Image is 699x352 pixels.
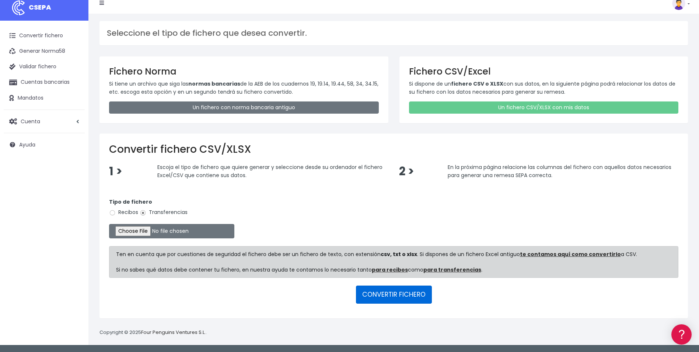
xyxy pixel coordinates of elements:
a: POWERED BY ENCHANT [101,213,142,220]
a: General [7,158,140,170]
span: 2 > [399,163,414,179]
label: Transferencias [140,208,188,216]
button: Contáctanos [7,197,140,210]
span: CSEPA [29,3,51,12]
strong: csv, txt o xlsx [381,251,417,258]
a: Información general [7,63,140,74]
a: Convertir fichero [4,28,85,44]
label: Recibos [109,208,138,216]
strong: fichero CSV o XLSX [451,80,503,87]
a: Generar Norma58 [4,44,85,59]
strong: normas bancarias [188,80,240,87]
div: Ten en cuenta que por cuestiones de seguridad el fichero debe ser un fichero de texto, con extens... [109,246,678,278]
h3: Fichero Norma [109,66,379,77]
a: Formatos [7,93,140,105]
a: Perfiles de empresas [7,128,140,139]
a: API [7,189,140,200]
div: Información general [7,51,140,58]
strong: Tipo de fichero [109,198,152,206]
button: CONVERTIR FICHERO [356,286,432,303]
span: En la próxima página relacione las columnas del fichero con aquellos datos necesarios para genera... [448,163,671,179]
a: Mandatos [4,90,85,106]
h2: Convertir fichero CSV/XLSX [109,143,678,156]
a: Un fichero con norma bancaria antiguo [109,101,379,114]
a: Cuentas bancarias [4,75,85,90]
span: Escoja el tipo de fichero que quiere generar y seleccione desde su ordenador el fichero Excel/CSV... [157,163,382,179]
h3: Fichero CSV/Excel [409,66,679,77]
a: Problemas habituales [7,105,140,116]
p: Si tiene un archivo que siga las de la AEB de los cuadernos 19, 19.14, 19.44, 58, 34, 34.15, etc.... [109,80,379,96]
span: Ayuda [19,141,35,148]
a: para recibos [372,266,408,273]
a: te contamos aquí como convertirlo [520,251,621,258]
a: Validar fichero [4,59,85,75]
a: para transferencias [423,266,481,273]
a: Ayuda [4,137,85,152]
div: Facturación [7,146,140,153]
span: 1 > [109,163,122,179]
a: Cuenta [4,114,85,129]
p: Copyright © 2025 . [99,329,207,337]
a: Un fichero CSV/XLSX con mis datos [409,101,679,114]
a: Four Penguins Ventures S.L. [141,329,206,336]
span: Cuenta [21,117,40,125]
a: Videotutoriales [7,116,140,128]
p: Si dispone de un con sus datos, en la siguiente página podrá relacionar los datos de su fichero c... [409,80,679,96]
h3: Seleccione el tipo de fichero que desea convertir. [107,28,681,38]
div: Programadores [7,177,140,184]
div: Convertir ficheros [7,82,140,89]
